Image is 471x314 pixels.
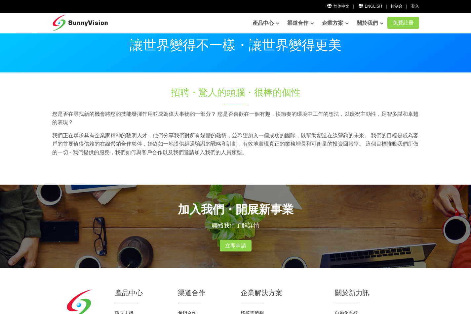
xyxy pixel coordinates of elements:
[52,38,419,52] p: 讓世界變得不一樣・讓世界變得更美
[322,17,349,30] a: 企業方案
[52,131,419,157] p: 我們正在尋求具有企業家精神的聰明人才，他們分享我們對所有媒體的熱情，並希望加入一個成功的團隊，以幫助塑造在線營銷的未來。 我們的目標是成為客戶的首要值得信賴的在線營銷合作夥伴，始終如一地提供經過...
[386,3,387,10] li: |
[52,201,419,217] h2: 加入我們・開展新事業
[327,4,350,9] a: 简体中文
[391,4,403,9] a: 控制台
[115,288,168,297] h2: 產品中心
[178,288,231,297] h2: 渠道合作
[353,3,354,10] li: |
[406,3,407,10] li: |
[52,221,419,230] p: 聯絡我們了解詳情
[126,86,346,99] h1: 招聘・驚人的頭腦・很棒的個性
[253,17,279,30] a: 產品中心
[387,17,419,29] a: 免費註冊
[287,17,314,30] a: 渠道合作
[52,110,419,127] p: 您是否在尋找新的機會將您的技能發揮作用並成為偉大事物的一部分？ 您是否喜歡在一個有趣，快節奏的環境中工作的想法，以慶祝主動性，足智多謀和卓越的表現？
[357,17,383,30] a: 關於我們
[241,288,325,297] h2: 企業解決方案
[411,4,419,9] a: 登入
[358,4,382,9] a: English
[335,288,419,297] h2: 關於新力訊
[220,240,252,252] a: 立即申請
